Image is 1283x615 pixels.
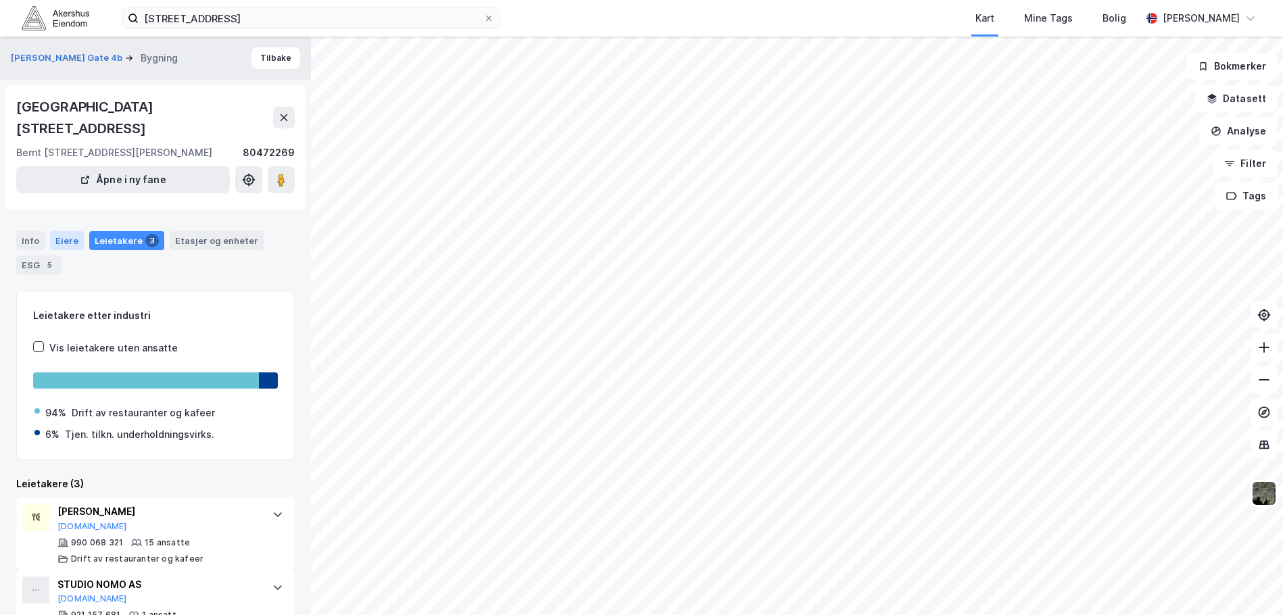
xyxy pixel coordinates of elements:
[72,405,215,421] div: Drift av restauranter og kafeer
[145,234,159,247] div: 3
[57,576,259,593] div: STUDIO NOMO AS
[1195,85,1278,112] button: Datasett
[1199,118,1278,145] button: Analyse
[16,145,212,161] div: Bernt [STREET_ADDRESS][PERSON_NAME]
[65,426,214,443] div: Tjen. tilkn. underholdningsvirks.
[145,537,190,548] div: 15 ansatte
[57,503,259,520] div: [PERSON_NAME]
[33,307,278,324] div: Leietakere etter industri
[71,537,123,548] div: 990 068 321
[251,47,300,69] button: Tilbake
[1215,550,1283,615] iframe: Chat Widget
[89,231,164,250] div: Leietakere
[45,405,66,421] div: 94%
[975,10,994,26] div: Kart
[1251,481,1277,506] img: 9k=
[16,255,62,274] div: ESG
[11,51,125,65] button: [PERSON_NAME] Gate 4b
[71,553,203,564] div: Drift av restauranter og kafeer
[16,96,273,139] div: [GEOGRAPHIC_DATA][STREET_ADDRESS]
[49,340,178,356] div: Vis leietakere uten ansatte
[141,50,178,66] div: Bygning
[43,258,56,272] div: 5
[16,476,295,492] div: Leietakere (3)
[1215,182,1278,210] button: Tags
[139,8,483,28] input: Søk på adresse, matrikkel, gårdeiere, leietakere eller personer
[22,6,89,30] img: akershus-eiendom-logo.9091f326c980b4bce74ccdd9f866810c.svg
[16,231,45,250] div: Info
[1186,53,1278,80] button: Bokmerker
[1163,10,1240,26] div: [PERSON_NAME]
[1103,10,1126,26] div: Bolig
[50,231,84,250] div: Eiere
[1215,550,1283,615] div: Kontrollprogram for chat
[57,593,127,604] button: [DOMAIN_NAME]
[1213,150,1278,177] button: Filter
[175,235,258,247] div: Etasjer og enheter
[16,166,230,193] button: Åpne i ny fane
[243,145,295,161] div: 80472269
[57,521,127,532] button: [DOMAIN_NAME]
[45,426,59,443] div: 6%
[1024,10,1073,26] div: Mine Tags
